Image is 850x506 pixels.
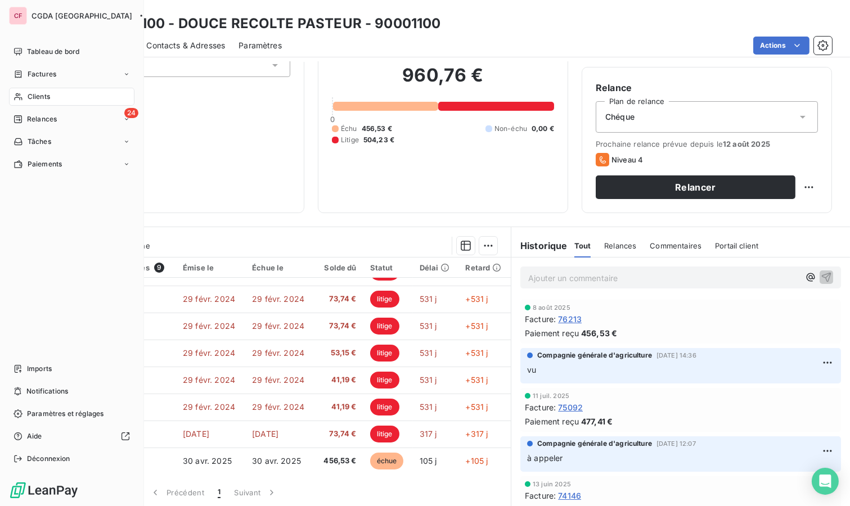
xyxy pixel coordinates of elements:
span: litige [370,426,399,442]
span: Chéque [605,111,635,123]
button: Suivant [227,481,284,504]
span: Portail client [715,241,758,250]
span: +531 j [466,294,488,304]
a: Paiements [9,155,134,173]
span: 8 août 2025 [533,304,570,311]
a: 24Relances [9,110,134,128]
span: Relances [27,114,57,124]
span: Paiement reçu [525,415,579,427]
span: Facture : [525,490,556,502]
span: 0 [330,115,335,124]
span: 1 [218,487,221,498]
a: Tâches [9,133,134,151]
span: 29 févr. 2024 [183,402,235,412]
span: Tout [574,241,591,250]
span: +531 j [466,348,488,358]
span: 11 juil. 2025 [533,392,569,399]
a: Aide [9,427,134,445]
h2: 960,76 € [332,64,554,98]
span: 456,53 € [581,327,617,339]
span: 29 févr. 2024 [252,402,304,412]
span: Factures [28,69,56,79]
div: Solde dû [321,263,356,272]
span: Tableau de bord [27,47,79,57]
span: 531 j [420,375,437,385]
span: 29 févr. 2024 [252,321,304,331]
span: Niveau 4 [611,155,643,164]
span: Paiements [28,159,62,169]
span: litige [370,372,399,388]
span: +531 j [466,321,488,331]
button: Relancer [596,175,795,199]
span: 504,23 € [363,135,394,145]
span: 477,41 € [581,415,613,427]
span: 29 févr. 2024 [183,375,235,385]
span: 0,00 € [532,124,554,134]
span: 29 févr. 2024 [183,348,235,358]
span: Déconnexion [27,454,70,464]
span: Facture : [525,401,556,413]
span: 73,74 € [321,320,356,332]
span: 73,74 € [321,428,356,440]
div: Statut [370,263,406,272]
div: Open Intercom Messenger [812,468,839,495]
img: Logo LeanPay [9,481,79,499]
span: Paramètres [239,40,282,51]
h3: 90001100 - DOUCE RECOLTE PASTEUR - 90001100 [99,13,440,34]
span: +531 j [466,402,488,412]
span: 456,53 € [362,124,392,134]
span: +317 j [466,429,488,439]
span: 531 j [420,294,437,304]
div: Délai [420,263,452,272]
span: litige [370,345,399,362]
span: Échu [341,124,357,134]
span: +531 j [466,375,488,385]
span: à appeler [527,453,563,463]
span: [DATE] [252,429,278,439]
h6: Relance [596,81,818,94]
span: Facture : [525,313,556,325]
button: Précédent [143,481,211,504]
span: litige [370,291,399,308]
span: 9 [154,263,164,273]
span: 30 avr. 2025 [183,456,232,466]
h6: Historique [511,239,568,252]
span: 76213 [558,313,582,325]
span: 41,19 € [321,374,356,386]
span: CGDA [GEOGRAPHIC_DATA] [32,11,132,20]
span: 53,15 € [321,347,356,359]
span: +105 j [466,456,488,466]
span: 531 j [420,348,437,358]
div: CF [9,7,27,25]
span: 13 juin 2025 [533,481,571,487]
span: Relances [604,241,636,250]
span: Litige [341,135,359,145]
span: [DATE] 14:36 [656,352,696,359]
span: 531 j [420,321,437,331]
span: 456,53 € [321,455,356,467]
span: vu [527,365,536,374]
span: Prochaine relance prévue depuis le [596,139,818,148]
span: Paramètres et réglages [27,409,104,419]
span: 24 [124,108,138,118]
span: Notifications [26,386,68,396]
a: Tableau de bord [9,43,134,61]
span: 105 j [420,456,437,466]
span: Compagnie générale d'agriculture [537,350,652,360]
span: 73,74 € [321,293,356,305]
span: 74146 [558,490,581,502]
span: 29 févr. 2024 [252,294,304,304]
a: Imports [9,360,134,378]
span: litige [370,318,399,335]
span: Aide [27,431,42,441]
span: 75092 [558,401,583,413]
span: 30 avr. 2025 [252,456,301,466]
a: Factures [9,65,134,83]
span: Commentaires [650,241,701,250]
div: Retard [466,263,505,272]
span: Contacts & Adresses [146,40,225,51]
span: 41,19 € [321,401,356,413]
div: Émise le [183,263,239,272]
div: Échue le [252,263,308,272]
span: [DATE] 12:07 [656,440,696,447]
